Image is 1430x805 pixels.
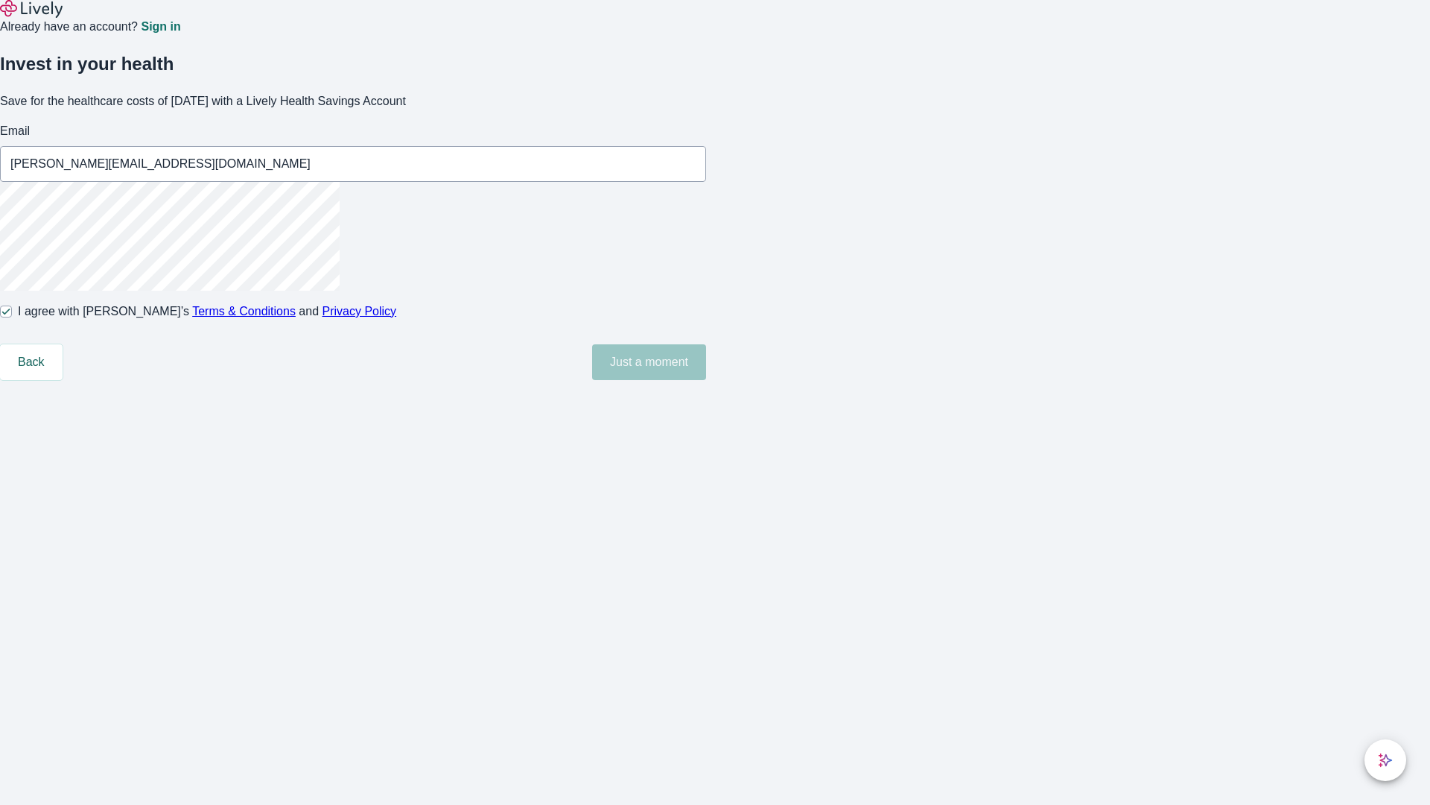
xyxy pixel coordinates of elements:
[1378,753,1393,768] svg: Lively AI Assistant
[322,305,397,318] a: Privacy Policy
[141,21,180,33] a: Sign in
[1364,739,1406,781] button: chat
[18,303,396,321] span: I agree with [PERSON_NAME]’s and
[192,305,296,318] a: Terms & Conditions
